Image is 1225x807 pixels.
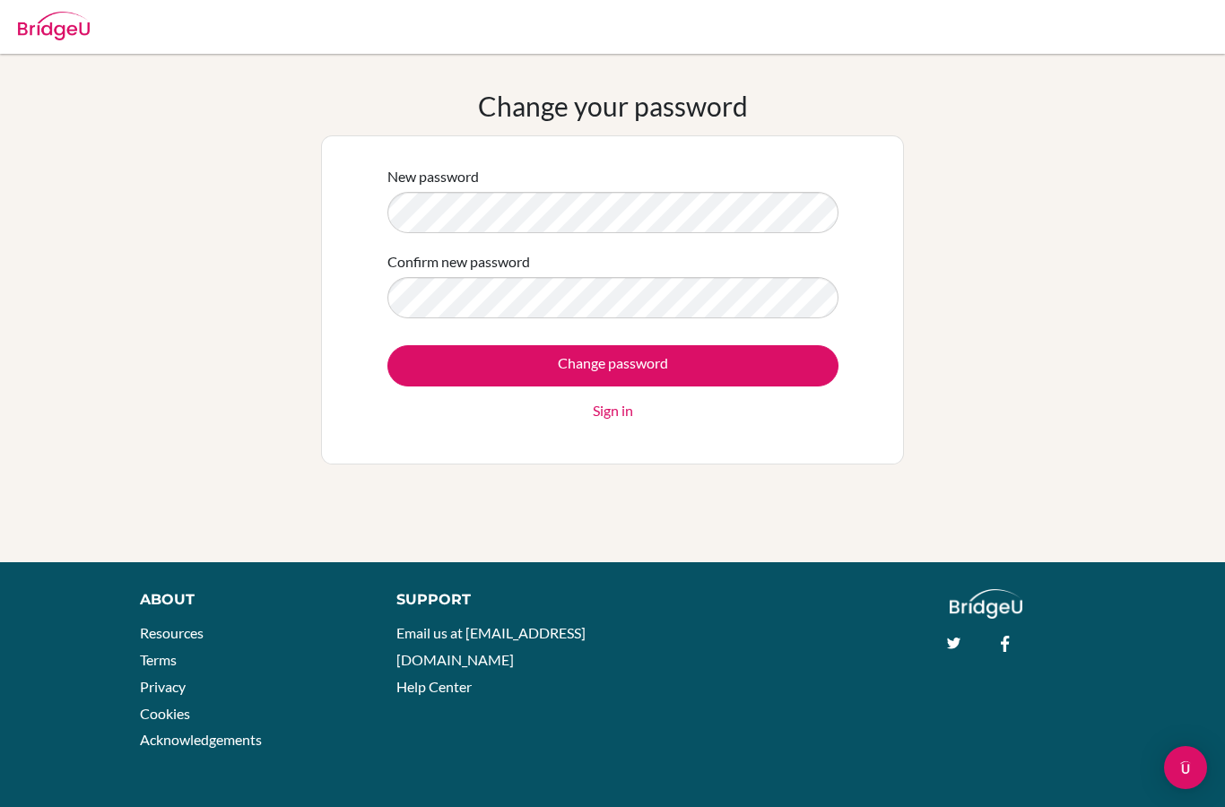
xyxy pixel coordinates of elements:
[140,589,356,611] div: About
[140,678,186,695] a: Privacy
[140,731,262,748] a: Acknowledgements
[478,90,748,122] h1: Change your password
[387,251,530,273] label: Confirm new password
[396,678,472,695] a: Help Center
[396,624,586,668] a: Email us at [EMAIL_ADDRESS][DOMAIN_NAME]
[396,589,595,611] div: Support
[1164,746,1207,789] div: Open Intercom Messenger
[950,589,1022,619] img: logo_white@2x-f4f0deed5e89b7ecb1c2cc34c3e3d731f90f0f143d5ea2071677605dd97b5244.png
[140,624,204,641] a: Resources
[387,345,838,386] input: Change password
[140,705,190,722] a: Cookies
[18,12,90,40] img: Bridge-U
[593,400,633,421] a: Sign in
[140,651,177,668] a: Terms
[387,166,479,187] label: New password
